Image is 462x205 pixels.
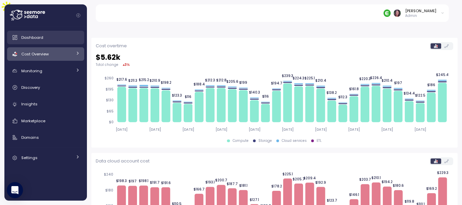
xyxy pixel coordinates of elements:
a: Dashboard [7,31,84,44]
tspan: $192.9 [315,180,326,184]
span: Settings [21,155,38,160]
tspan: $127.1 [250,197,259,202]
tspan: $197 [394,81,402,85]
tspan: $161.8 [349,87,359,91]
a: Cost Overview [7,47,84,61]
tspan: $212.3 [205,78,215,83]
span: Monitoring [21,68,42,74]
tspan: $197 [129,179,137,183]
tspan: $210.4 [382,79,393,83]
tspan: $260 [104,76,113,81]
tspan: [DATE] [248,127,260,132]
tspan: $212.8 [216,78,226,82]
tspan: $199 [239,80,247,85]
h2: $ 5.62k [96,53,453,62]
span: Cost Overview [21,51,49,57]
tspan: $198.2 [160,81,171,85]
tspan: $210.1 [371,176,381,180]
div: Compute [233,138,249,143]
tspan: [DATE] [149,127,161,132]
tspan: $191.6 [161,180,170,185]
div: [PERSON_NAME] [405,8,436,14]
tspan: $194.7 [271,81,282,86]
tspan: $166.7 [193,187,205,191]
tspan: $122.5 [415,94,425,98]
div: Open Intercom Messenger [7,182,23,198]
img: 689adfd76a9d17b9213495f1.PNG [384,9,391,17]
tspan: $198.1 [139,179,148,183]
tspan: [DATE] [315,127,327,132]
tspan: $146.1 [349,193,359,197]
div: Cloud services [282,138,307,143]
tspan: $200.7 [215,178,227,182]
a: Discovery [7,81,84,94]
tspan: $181.1 [239,183,248,188]
tspan: $187.7 [227,181,238,186]
tspan: $123.7 [326,198,337,203]
span: Discovery [21,85,40,90]
tspan: $209.4 [303,176,316,180]
a: Settings [7,151,84,164]
tspan: $130 [106,98,113,103]
tspan: $215.2 [139,78,149,82]
span: Domains [21,135,39,140]
img: ACg8ocLDuIZlR5f2kIgtapDwVC7yp445s3OgbrQTIAV7qYj8P05r5pI=s96-c [394,9,401,17]
tspan: $224.3 [293,76,304,81]
tspan: $119.8 [405,199,414,204]
tspan: [DATE] [215,127,227,132]
tspan: $116 [262,95,269,99]
tspan: $239.3 [282,74,293,78]
a: Insights [7,98,84,111]
tspan: $178.2 [271,184,282,188]
tspan: [DATE] [182,127,194,132]
a: Marketplace [7,114,84,128]
tspan: $226.4 [370,76,382,80]
tspan: $229.3 [437,171,448,175]
tspan: $0 [109,120,113,125]
tspan: [DATE] [348,127,360,132]
div: 3 % [124,62,130,67]
span: Marketplace [21,118,45,124]
a: Monitoring [7,64,84,78]
tspan: $65 [106,109,113,113]
tspan: $211.3 [128,78,137,83]
tspan: $169.2 [426,186,437,191]
tspan: $188.4 [193,82,205,87]
tspan: $220.3 [359,77,371,81]
tspan: $180.6 [393,183,404,188]
tspan: $123.3 [172,93,182,98]
p: Data cloud account cost [96,158,149,164]
tspan: $205.7 [293,177,305,181]
tspan: $116 [185,95,191,99]
tspan: $205.6 [226,79,238,84]
tspan: $134.4 [403,92,415,96]
tspan: $203.7 [359,177,371,182]
span: Insights [21,101,38,107]
tspan: [DATE] [116,127,128,132]
tspan: $225.1 [304,76,315,80]
p: Cost overtime [96,43,127,49]
tspan: $198.3 [116,179,127,183]
tspan: $180 [105,188,113,193]
div: ▴ [123,62,130,67]
tspan: $140.3 [249,91,260,95]
tspan: $210.9 [149,78,160,83]
a: Domains [7,131,84,144]
tspan: $193.1 [205,180,215,184]
tspan: $112.3 [338,95,347,100]
tspan: $210.4 [315,79,326,83]
tspan: $240 [104,172,113,177]
p: Total change [96,62,118,67]
div: ETL [317,138,322,143]
tspan: $194.2 [382,180,393,184]
tspan: $195 [105,87,113,92]
tspan: $138.2 [326,91,337,95]
tspan: $191.7 [150,180,160,185]
tspan: [DATE] [414,127,426,132]
tspan: $225.1 [282,172,293,176]
div: Storage [258,138,272,143]
tspan: [DATE] [381,127,393,132]
span: Dashboard [21,35,43,40]
tspan: [DATE] [282,127,294,132]
tspan: $217.6 [116,77,127,82]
